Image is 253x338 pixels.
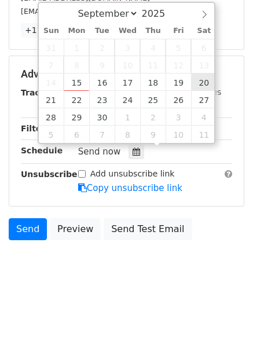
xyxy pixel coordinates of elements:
[115,108,140,126] span: October 1, 2025
[39,126,64,143] span: October 5, 2025
[140,74,166,91] span: September 18, 2025
[21,146,63,155] strong: Schedule
[39,74,64,91] span: September 14, 2025
[140,39,166,56] span: September 4, 2025
[64,126,89,143] span: October 6, 2025
[89,74,115,91] span: September 16, 2025
[140,108,166,126] span: October 2, 2025
[166,56,191,74] span: September 12, 2025
[21,23,69,38] a: +17 more
[78,183,182,193] a: Copy unsubscribe link
[191,39,217,56] span: September 6, 2025
[191,74,217,91] span: September 20, 2025
[115,27,140,35] span: Wed
[64,108,89,126] span: September 29, 2025
[140,56,166,74] span: September 11, 2025
[39,108,64,126] span: September 28, 2025
[191,91,217,108] span: September 27, 2025
[89,39,115,56] span: September 2, 2025
[64,91,89,108] span: September 22, 2025
[166,39,191,56] span: September 5, 2025
[140,126,166,143] span: October 9, 2025
[39,91,64,108] span: September 21, 2025
[115,39,140,56] span: September 3, 2025
[195,282,253,338] iframe: Chat Widget
[191,126,217,143] span: October 11, 2025
[115,126,140,143] span: October 8, 2025
[140,27,166,35] span: Thu
[39,39,64,56] span: August 31, 2025
[191,27,217,35] span: Sat
[21,68,232,80] h5: Advanced
[64,39,89,56] span: September 1, 2025
[90,168,175,180] label: Add unsubscribe link
[89,126,115,143] span: October 7, 2025
[89,27,115,35] span: Tue
[166,74,191,91] span: September 19, 2025
[115,74,140,91] span: September 17, 2025
[21,88,60,97] strong: Tracking
[9,218,47,240] a: Send
[64,56,89,74] span: September 8, 2025
[166,126,191,143] span: October 10, 2025
[166,108,191,126] span: October 3, 2025
[140,91,166,108] span: September 25, 2025
[89,56,115,74] span: September 9, 2025
[21,7,150,16] small: [EMAIL_ADDRESS][DOMAIN_NAME]
[39,27,64,35] span: Sun
[21,170,78,179] strong: Unsubscribe
[50,218,101,240] a: Preview
[64,74,89,91] span: September 15, 2025
[89,91,115,108] span: September 23, 2025
[39,56,64,74] span: September 7, 2025
[104,218,192,240] a: Send Test Email
[166,27,191,35] span: Fri
[166,91,191,108] span: September 26, 2025
[138,8,180,19] input: Year
[21,124,50,133] strong: Filters
[191,108,217,126] span: October 4, 2025
[115,56,140,74] span: September 10, 2025
[78,146,121,157] span: Send now
[64,27,89,35] span: Mon
[191,56,217,74] span: September 13, 2025
[115,91,140,108] span: September 24, 2025
[89,108,115,126] span: September 30, 2025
